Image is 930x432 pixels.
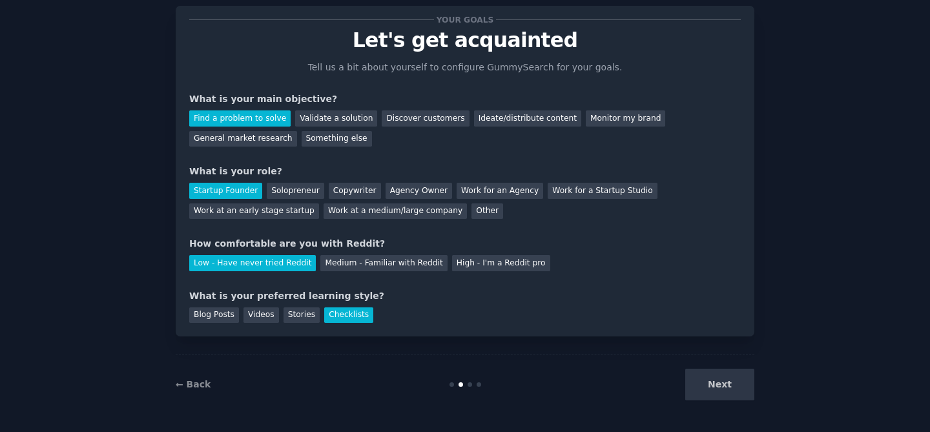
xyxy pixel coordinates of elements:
div: General market research [189,131,297,147]
div: What is your role? [189,165,741,178]
div: How comfortable are you with Reddit? [189,237,741,251]
div: What is your preferred learning style? [189,289,741,303]
div: Monitor my brand [586,110,665,127]
div: Agency Owner [386,183,452,199]
div: Work at a medium/large company [324,203,467,220]
p: Tell us a bit about yourself to configure GummySearch for your goals. [302,61,628,74]
span: Your goals [434,13,496,26]
div: Work for an Agency [457,183,543,199]
div: Checklists [324,307,373,324]
div: Startup Founder [189,183,262,199]
p: Let's get acquainted [189,29,741,52]
div: Videos [243,307,279,324]
div: Low - Have never tried Reddit [189,255,316,271]
div: Blog Posts [189,307,239,324]
div: Work for a Startup Studio [548,183,657,199]
div: Work at an early stage startup [189,203,319,220]
div: What is your main objective? [189,92,741,106]
div: Validate a solution [295,110,377,127]
div: Something else [302,131,372,147]
div: Discover customers [382,110,469,127]
div: High - I'm a Reddit pro [452,255,550,271]
a: ← Back [176,379,211,389]
div: Find a problem to solve [189,110,291,127]
div: Medium - Familiar with Reddit [320,255,447,271]
div: Other [471,203,503,220]
div: Solopreneur [267,183,324,199]
div: Stories [284,307,320,324]
div: Copywriter [329,183,381,199]
div: Ideate/distribute content [474,110,581,127]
